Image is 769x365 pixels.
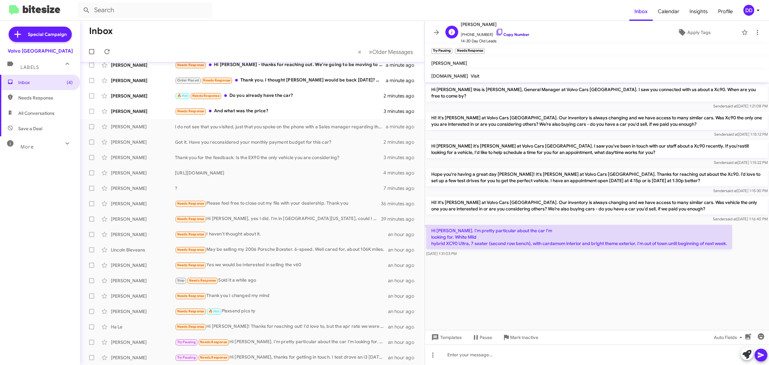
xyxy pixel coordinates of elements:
[175,185,384,191] div: ?
[175,231,388,238] div: I haven't thought about it.
[89,26,113,36] h1: Inbox
[687,27,711,38] span: Apply Tags
[726,104,737,108] span: said at
[177,248,204,252] span: Needs Response
[430,332,462,343] span: Templates
[177,217,204,221] span: Needs Response
[384,108,419,115] div: 3 minutes ago
[714,132,768,137] span: Sender [DATE] 1:15:12 PM
[388,324,419,330] div: an hour ago
[175,246,388,253] div: May be selling my 2006 Porsche Boxster. 6-speed. Well cared for, about 106K miles.
[426,168,768,186] p: Hope you're having a great day [PERSON_NAME]! It's [PERSON_NAME] at Volvo Cars [GEOGRAPHIC_DATA]....
[455,48,484,54] small: Needs Response
[714,332,745,343] span: Auto Fields
[684,2,713,21] span: Insights
[200,340,227,344] span: Needs Response
[175,261,388,269] div: Yes we would be interested in selling the v60
[111,339,175,345] div: [PERSON_NAME]
[175,123,386,130] div: I do not see that you visited, just that you spoke on the phone with a Sales manager regarding th...
[365,45,417,58] button: Next
[384,139,419,145] div: 2 minutes ago
[177,355,196,360] span: Try Pausing
[28,31,67,38] span: Special Campaign
[177,309,204,313] span: Needs Response
[78,3,212,18] input: Search
[386,62,419,68] div: a minute ago
[177,63,204,67] span: Needs Response
[111,231,175,238] div: [PERSON_NAME]
[175,277,388,284] div: Sold it a while ago
[189,278,216,283] span: Needs Response
[461,21,529,28] span: [PERSON_NAME]
[175,338,388,346] div: Hi [PERSON_NAME]. I'm pretty particular about the car I'm looking for. White Mild hybrid XC90 Ult...
[725,216,737,221] span: said at
[177,294,204,298] span: Needs Response
[175,354,388,361] div: Hi [PERSON_NAME], thanks for getting in touch. I test drove an i3 [DATE]-- next time you have a 2...
[497,332,543,343] button: Mark Inactive
[18,79,73,86] span: Inbox
[714,160,768,165] span: Sender [DATE] 1:15:22 PM
[177,278,185,283] span: Stop
[388,231,419,238] div: an hour ago
[431,73,468,79] span: [DOMAIN_NAME]
[175,92,384,99] div: Do you already have the car?
[21,144,34,150] span: More
[431,48,452,54] small: Try Pausing
[726,160,738,165] span: said at
[175,308,388,315] div: Plsxsend pics ty
[111,216,175,222] div: [PERSON_NAME]
[383,170,419,176] div: 4 minutes ago
[175,170,383,176] div: [URL][DOMAIN_NAME]
[177,78,199,82] span: Order Placed
[18,110,54,116] span: All Conversations
[386,123,419,130] div: a minute ago
[111,247,175,253] div: Lincoln Bleveans
[388,293,419,299] div: an hour ago
[177,325,204,329] span: Needs Response
[111,154,175,161] div: [PERSON_NAME]
[388,262,419,268] div: an hour ago
[111,200,175,207] div: [PERSON_NAME]
[653,2,684,21] a: Calendar
[713,2,738,21] a: Profile
[426,225,732,249] p: Hi [PERSON_NAME]. I'm pretty particular about the car I'm looking for. White Mild hybrid XC90 Ult...
[738,5,762,16] button: DD
[388,277,419,284] div: an hour ago
[388,308,419,315] div: an hour ago
[9,27,72,42] a: Special Campaign
[8,48,73,54] div: Volvo [GEOGRAPHIC_DATA]
[471,73,479,79] span: Visit
[426,84,768,102] p: Hi [PERSON_NAME] this is [PERSON_NAME], General Manager at Volvo Cars [GEOGRAPHIC_DATA]. I saw yo...
[388,354,419,361] div: an hour ago
[111,293,175,299] div: [PERSON_NAME]
[175,200,381,207] div: Please feel free to close out my file with your dealership. Thank you
[21,64,39,70] span: Labels
[369,48,372,56] span: »
[388,247,419,253] div: an hour ago
[18,125,42,132] span: Save a Deal
[200,355,227,360] span: Needs Response
[111,108,175,115] div: [PERSON_NAME]
[431,60,467,66] span: [PERSON_NAME]
[426,140,768,158] p: Hi [PERSON_NAME] it's [PERSON_NAME] at Volvo Cars [GEOGRAPHIC_DATA]. I saw you've been in touch w...
[175,77,386,84] div: Thank you. I thought [PERSON_NAME] would be back [DATE]? Has that changed.
[726,188,737,193] span: said at
[177,109,204,113] span: Needs Response
[629,2,653,21] a: Inbox
[384,154,419,161] div: 3 minutes ago
[177,94,188,98] span: 🔥 Hot
[111,308,175,315] div: [PERSON_NAME]
[480,332,492,343] span: Pause
[111,277,175,284] div: [PERSON_NAME]
[388,339,419,345] div: an hour ago
[177,232,204,236] span: Needs Response
[209,309,219,313] span: 🔥 Hot
[461,28,529,38] span: [PHONE_NUMBER]
[111,185,175,191] div: [PERSON_NAME]
[175,139,384,145] div: Got it. Have you reconsidered your monthly payment budget for this car?
[175,215,381,223] div: Hi [PERSON_NAME], yes I did. I'm in [GEOGRAPHIC_DATA][US_STATE], could I get a video walk around ...
[111,354,175,361] div: [PERSON_NAME]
